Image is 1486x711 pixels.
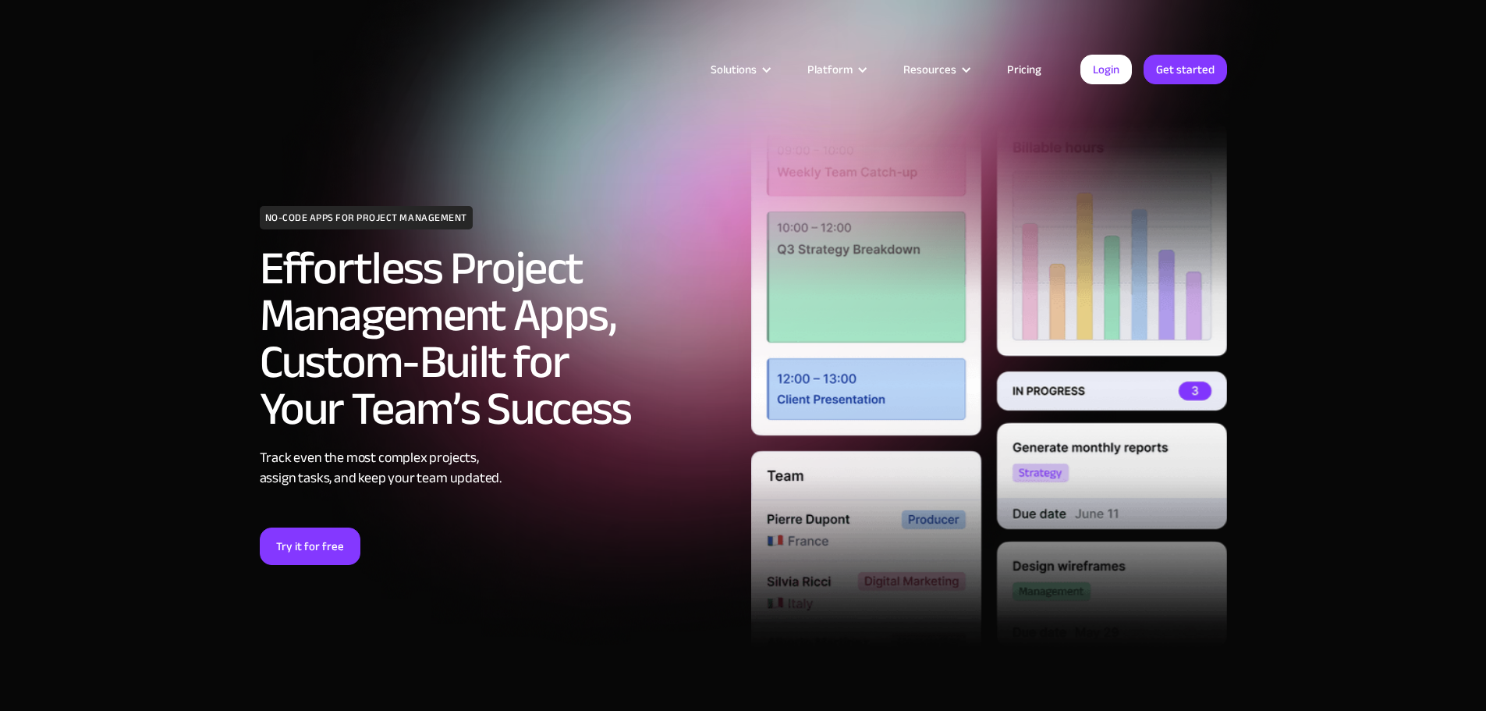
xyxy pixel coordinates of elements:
[1080,55,1132,84] a: Login
[691,59,788,80] div: Solutions
[260,245,736,432] h2: Effortless Project Management Apps, Custom-Built for Your Team’s Success
[1144,55,1227,84] a: Get started
[260,528,360,565] a: Try it for free
[260,206,473,229] h1: NO-CODE APPS FOR PROJECT MANAGEMENT
[988,59,1061,80] a: Pricing
[903,59,956,80] div: Resources
[260,448,736,489] div: Track even the most complex projects, assign tasks, and keep your team updated.
[807,59,853,80] div: Platform
[711,59,757,80] div: Solutions
[884,59,988,80] div: Resources
[788,59,884,80] div: Platform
